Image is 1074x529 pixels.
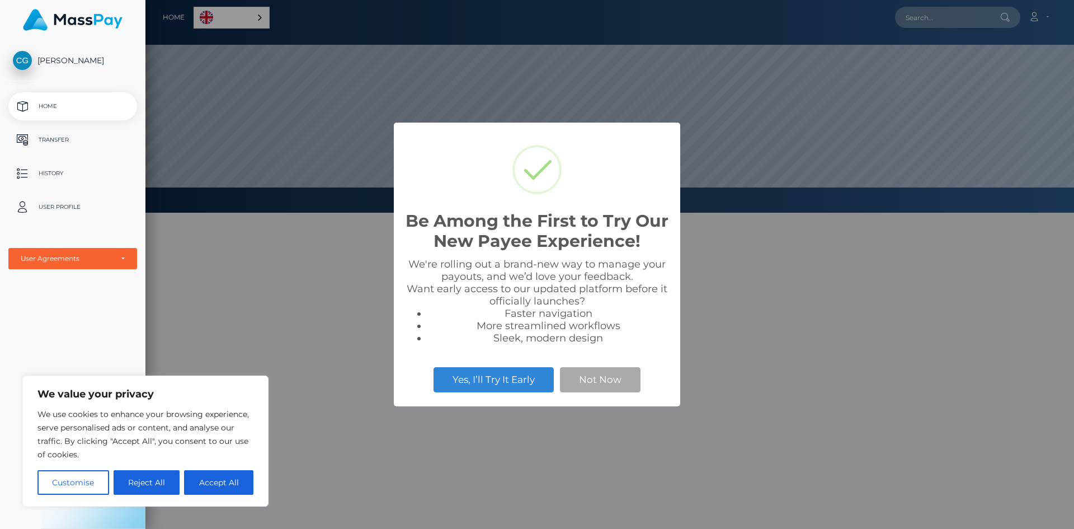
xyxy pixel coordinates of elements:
[37,387,253,401] p: We value your privacy
[114,470,180,495] button: Reject All
[184,470,253,495] button: Accept All
[13,165,133,182] p: History
[13,98,133,115] p: Home
[405,258,669,344] div: We're rolling out a brand-new way to manage your payouts, and we’d love your feedback. Want early...
[560,367,640,392] button: Not Now
[427,307,669,320] li: Faster navigation
[8,248,137,269] button: User Agreements
[434,367,554,392] button: Yes, I’ll Try It Early
[23,9,123,31] img: MassPay
[427,320,669,332] li: More streamlined workflows
[37,470,109,495] button: Customise
[22,376,268,507] div: We value your privacy
[21,254,112,263] div: User Agreements
[405,211,669,251] h2: Be Among the First to Try Our New Payee Experience!
[37,408,253,461] p: We use cookies to enhance your browsing experience, serve personalised ads or content, and analys...
[13,132,133,148] p: Transfer
[8,55,137,65] span: [PERSON_NAME]
[427,332,669,344] li: Sleek, modern design
[13,199,133,216] p: User Profile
